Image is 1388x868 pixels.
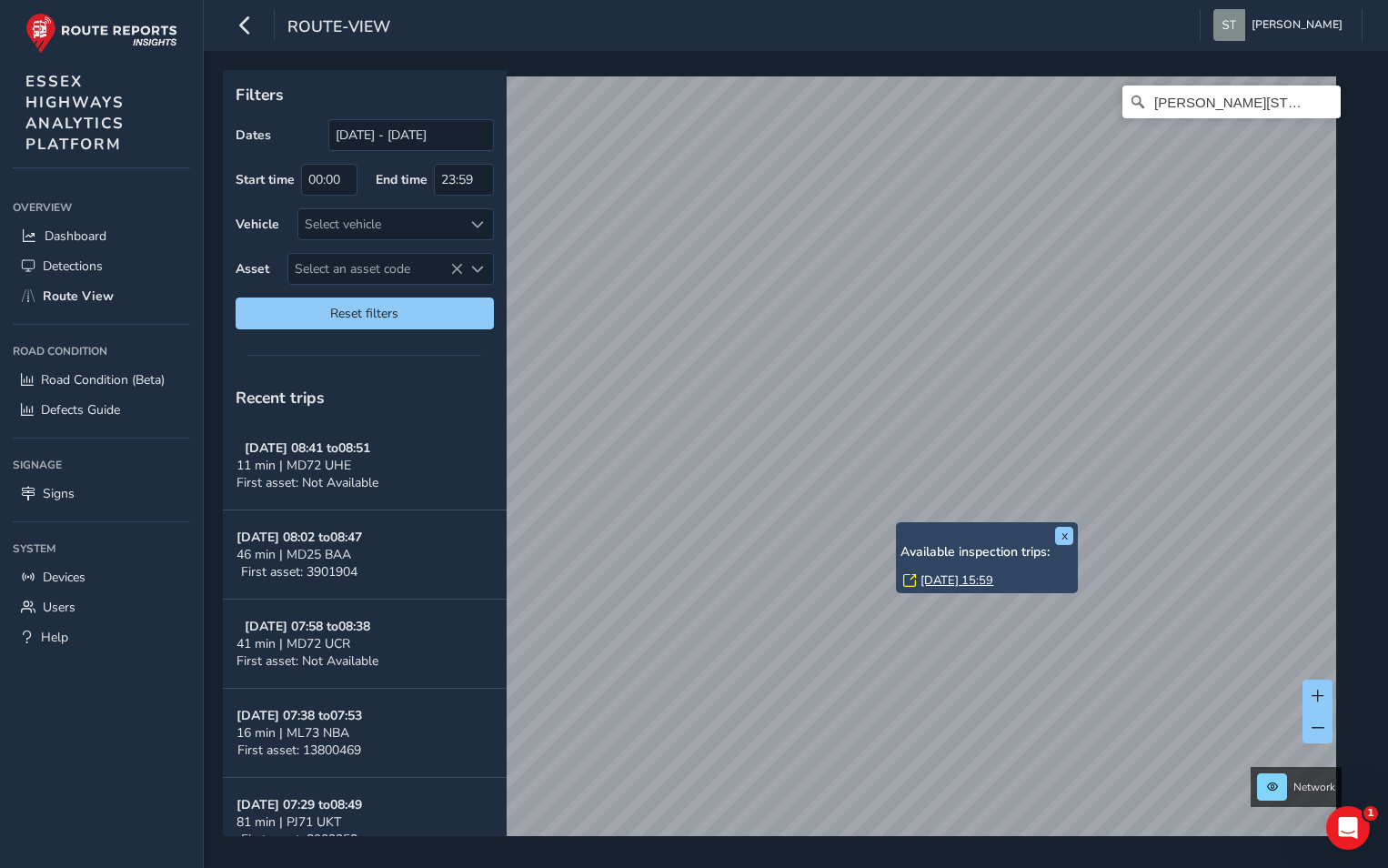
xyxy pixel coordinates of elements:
div: System [13,535,190,562]
button: [DATE] 07:58 to08:3841 min | MD72 UCRFirst asset: Not Available [223,600,507,689]
span: Defects Guide [41,401,120,419]
span: First asset: Not Available [236,474,378,491]
span: First asset: 13800469 [237,742,361,759]
span: Devices [43,569,85,586]
button: [DATE] 07:29 to08:4981 min | PJ71 UKTFirst asset: 8902258 [223,778,507,867]
span: Signs [43,485,75,502]
label: Asset [236,260,269,278]
h6: Available inspection trips: [900,545,1073,560]
span: Recent trips [236,387,325,409]
a: Users [13,592,190,622]
p: Filters [236,83,494,106]
span: First asset: 8902258 [241,831,357,848]
span: Select an asset code [288,254,463,284]
span: route-view [287,15,390,41]
div: Road Condition [13,338,190,365]
span: Road Condition (Beta) [41,371,165,389]
img: rr logo [25,13,177,54]
span: First asset: 3901904 [241,563,357,580]
span: First asset: Not Available [236,652,378,670]
strong: [DATE] 08:02 to 08:47 [236,529,362,546]
a: Dashboard [13,221,190,251]
button: [DATE] 08:41 to08:5111 min | MD72 UHEFirst asset: Not Available [223,421,507,510]
span: 81 min | PJ71 UKT [236,813,341,831]
button: Reset filters [236,298,494,329]
a: Detections [13,251,190,281]
a: [DATE] 15:59 [920,572,993,589]
strong: [DATE] 07:58 to 08:38 [245,618,370,635]
button: [DATE] 08:02 to08:4746 min | MD25 BAAFirst asset: 3901904 [223,510,507,600]
span: 16 min | ML73 NBA [236,724,349,742]
label: End time [376,171,427,188]
div: Signage [13,451,190,479]
a: Defects Guide [13,395,190,425]
div: Select an asset code [463,254,493,284]
img: diamond-layout [1213,9,1245,41]
div: Select vehicle [298,209,463,239]
strong: [DATE] 07:29 to 08:49 [236,796,362,813]
span: [PERSON_NAME] [1252,9,1343,41]
a: Devices [13,562,190,592]
span: Dashboard [45,227,106,245]
span: 1 [1363,806,1378,821]
a: Help [13,622,190,652]
a: Road Condition (Beta) [13,365,190,395]
label: Dates [236,126,271,144]
canvas: Map [229,76,1336,857]
button: [DATE] 07:38 to07:5316 min | ML73 NBAFirst asset: 13800469 [223,689,507,778]
span: Help [41,629,68,646]
span: Users [43,599,75,616]
span: Route View [43,288,114,305]
strong: [DATE] 07:38 to 07:53 [236,707,362,724]
span: 41 min | MD72 UCR [236,635,350,652]
label: Start time [236,171,295,188]
span: ESSEX HIGHWAYS ANALYTICS PLATFORM [25,71,125,155]
button: [PERSON_NAME] [1213,9,1349,41]
button: x [1055,527,1073,545]
span: Detections [43,257,103,275]
a: Route View [13,281,190,311]
input: Search [1122,86,1341,118]
iframe: Intercom live chat [1326,806,1370,850]
span: 11 min | MD72 UHE [236,457,351,474]
label: Vehicle [236,216,279,233]
div: Overview [13,194,190,221]
a: Signs [13,479,190,509]
span: Network [1293,780,1335,794]
span: Reset filters [249,305,480,322]
strong: [DATE] 08:41 to 08:51 [245,439,370,457]
span: 46 min | MD25 BAA [236,546,351,563]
